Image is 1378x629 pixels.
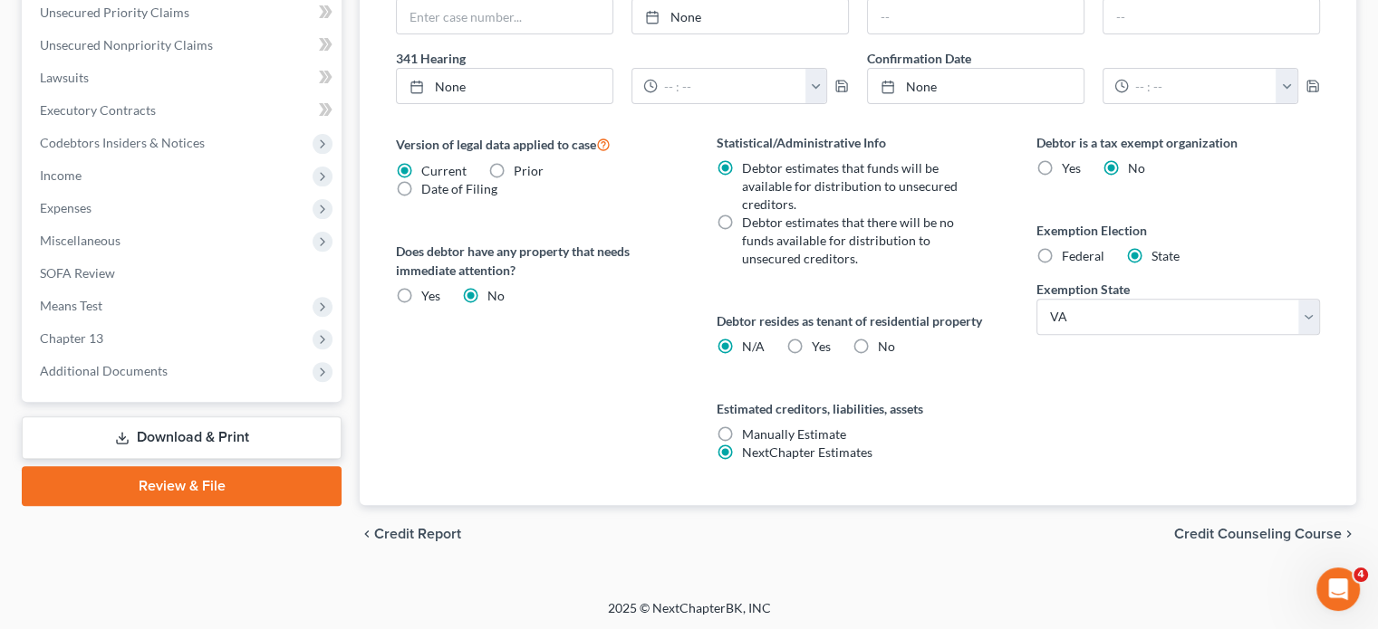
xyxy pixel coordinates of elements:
input: -- : -- [658,69,805,103]
label: Version of legal data applied to case [396,133,679,155]
a: Unsecured Nonpriority Claims [25,29,342,62]
span: Income [40,167,82,183]
span: Chapter 13 [40,330,103,346]
span: Debtor estimates that there will be no funds available for distribution to unsecured creditors. [742,214,954,266]
a: None [397,69,612,103]
a: Lawsuits [25,62,342,94]
span: Prior [514,163,544,178]
a: Download & Print [22,416,342,459]
i: chevron_left [360,527,374,541]
span: N/A [742,338,765,354]
i: chevron_right [1342,527,1356,541]
label: Does debtor have any property that needs immediate attention? [396,242,679,280]
span: Executory Contracts [40,102,156,118]
span: No [487,288,505,303]
span: Yes [1062,160,1081,176]
label: Statistical/Administrative Info [717,133,1000,152]
span: Unsecured Priority Claims [40,5,189,20]
span: Lawsuits [40,70,89,85]
a: Executory Contracts [25,94,342,127]
span: Expenses [40,200,92,215]
span: 4 [1354,567,1368,582]
button: Credit Counseling Course chevron_right [1174,527,1356,541]
span: Credit Report [374,527,461,541]
span: State [1152,248,1180,263]
label: Exemption Election [1036,221,1320,240]
span: Date of Filing [421,181,497,196]
span: Unsecured Nonpriority Claims [40,37,213,52]
label: Confirmation Date [858,49,1329,68]
span: No [878,338,895,354]
span: Yes [812,338,831,354]
button: chevron_left Credit Report [360,527,461,541]
iframe: Intercom live chat [1316,567,1360,611]
label: 341 Hearing [387,49,858,68]
span: Debtor estimates that funds will be available for distribution to unsecured creditors. [742,160,958,212]
span: Federal [1062,248,1104,263]
a: SOFA Review [25,257,342,290]
label: Debtor resides as tenant of residential property [717,311,1000,330]
label: Exemption State [1036,280,1130,299]
input: -- : -- [1129,69,1277,103]
span: Means Test [40,298,102,313]
label: Estimated creditors, liabilities, assets [717,399,1000,418]
a: None [868,69,1084,103]
span: Additional Documents [40,363,168,378]
span: Miscellaneous [40,233,120,248]
span: NextChapter Estimates [742,444,872,460]
span: No [1128,160,1145,176]
span: Codebtors Insiders & Notices [40,135,205,150]
a: Review & File [22,466,342,506]
span: SOFA Review [40,265,115,281]
span: Manually Estimate [742,426,846,442]
span: Current [421,163,467,178]
span: Credit Counseling Course [1174,527,1342,541]
label: Debtor is a tax exempt organization [1036,133,1320,152]
span: Yes [421,288,440,303]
